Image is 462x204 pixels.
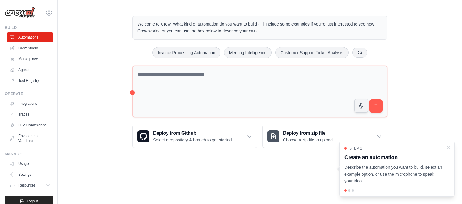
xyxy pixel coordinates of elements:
div: Build [5,25,53,30]
p: Select a repository & branch to get started. [153,137,233,143]
button: Customer Support Ticket Analysis [275,47,348,58]
h3: Deploy from zip file [283,130,334,137]
div: Manage [5,152,53,156]
a: Agents [7,65,53,75]
span: Logout [27,199,38,204]
a: Environment Variables [7,131,53,146]
a: Crew Studio [7,43,53,53]
a: LLM Connections [7,120,53,130]
a: Settings [7,170,53,179]
span: Resources [18,183,35,188]
button: Invoice Processing Automation [152,47,220,58]
button: Resources [7,181,53,190]
div: Operate [5,91,53,96]
p: Welcome to Crew! What kind of automation do you want to build? I'll include some examples if you'... [137,21,382,35]
a: Tool Registry [7,76,53,85]
a: Usage [7,159,53,168]
button: Close walkthrough [446,145,451,150]
a: Automations [7,32,53,42]
span: Step 1 [349,146,362,151]
a: Traces [7,110,53,119]
p: Describe the automation you want to build, select an example option, or use the microphone to spe... [344,164,442,184]
img: Logo [5,7,35,18]
h3: Deploy from Github [153,130,233,137]
a: Marketplace [7,54,53,64]
h3: Create an automation [344,153,442,162]
a: Integrations [7,99,53,108]
p: Choose a zip file to upload. [283,137,334,143]
button: Meeting Intelligence [224,47,272,58]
